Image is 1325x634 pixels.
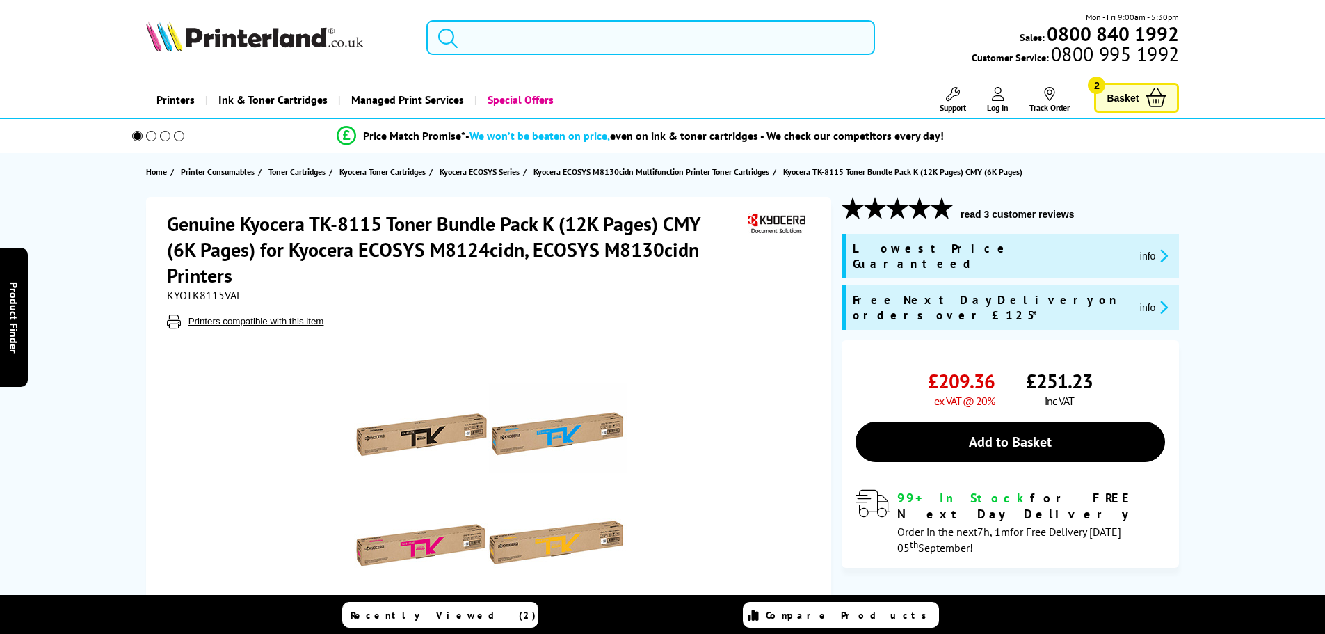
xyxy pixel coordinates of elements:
[146,21,363,51] img: Printerland Logo
[146,21,410,54] a: Printerland Logo
[474,82,564,118] a: Special Offers
[351,609,536,621] span: Recently Viewed (2)
[1088,77,1105,94] span: 2
[1086,10,1179,24] span: Mon - Fri 9:00am - 5:30pm
[354,356,627,629] img: Kyocera TK-8115 Toner Bundle Pack K (12K Pages) CMY (6K Pages)
[744,211,808,237] img: Kyocera
[940,102,966,113] span: Support
[897,525,1121,555] span: Order in the next for Free Delivery [DATE] 05 September!
[1107,88,1139,107] span: Basket
[1094,83,1179,113] a: Basket 2
[268,164,326,179] span: Toner Cartridges
[972,47,1179,64] span: Customer Service:
[363,129,465,143] span: Price Match Promise*
[339,164,426,179] span: Kyocera Toner Cartridges
[469,129,610,143] span: We won’t be beaten on price,
[7,281,21,353] span: Product Finder
[853,241,1129,271] span: Lowest Price Guaranteed
[268,164,329,179] a: Toner Cartridges
[181,164,258,179] a: Printer Consumables
[1045,27,1179,40] a: 0800 840 1992
[934,394,995,408] span: ex VAT @ 20%
[897,490,1165,522] div: for FREE Next Day Delivery
[146,164,167,179] span: Home
[338,82,474,118] a: Managed Print Services
[1045,394,1074,408] span: inc VAT
[897,490,1030,506] span: 99+ In Stock
[783,164,1026,179] a: Kyocera TK-8115 Toner Bundle Pack K (12K Pages) CMY (6K Pages)
[856,422,1165,462] a: Add to Basket
[1029,87,1070,113] a: Track Order
[146,82,205,118] a: Printers
[1047,21,1179,47] b: 0800 840 1992
[113,124,1169,148] li: modal_Promise
[928,368,995,394] span: £209.36
[987,87,1009,113] a: Log In
[205,82,338,118] a: Ink & Toner Cartridges
[533,164,769,179] span: Kyocera ECOSYS M8130cidn Multifunction Printer Toner Cartridges
[783,164,1022,179] span: Kyocera TK-8115 Toner Bundle Pack K (12K Pages) CMY (6K Pages)
[743,602,939,628] a: Compare Products
[440,164,523,179] a: Kyocera ECOSYS Series
[956,208,1078,221] button: read 3 customer reviews
[910,538,918,550] sup: th
[146,164,170,179] a: Home
[853,292,1129,323] span: Free Next Day Delivery on orders over £125*
[181,164,255,179] span: Printer Consumables
[342,602,538,628] a: Recently Viewed (2)
[1136,248,1173,264] button: promo-description
[184,315,328,327] button: Printers compatible with this item
[339,164,429,179] a: Kyocera Toner Cartridges
[1020,31,1045,44] span: Sales:
[167,211,744,288] h1: Genuine Kyocera TK-8115 Toner Bundle Pack K (12K Pages) CMY (6K Pages) for Kyocera ECOSYS M8124ci...
[218,82,328,118] span: Ink & Toner Cartridges
[1026,368,1093,394] span: £251.23
[1136,299,1173,315] button: promo-description
[1049,47,1179,61] span: 0800 995 1992
[533,164,773,179] a: Kyocera ECOSYS M8130cidn Multifunction Printer Toner Cartridges
[440,164,520,179] span: Kyocera ECOSYS Series
[987,102,1009,113] span: Log In
[766,609,934,621] span: Compare Products
[465,129,944,143] div: - even on ink & toner cartridges - We check our competitors every day!
[856,490,1165,554] div: modal_delivery
[940,87,966,113] a: Support
[977,525,1010,539] span: 7h, 1m
[167,288,242,302] span: KYOTK8115VAL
